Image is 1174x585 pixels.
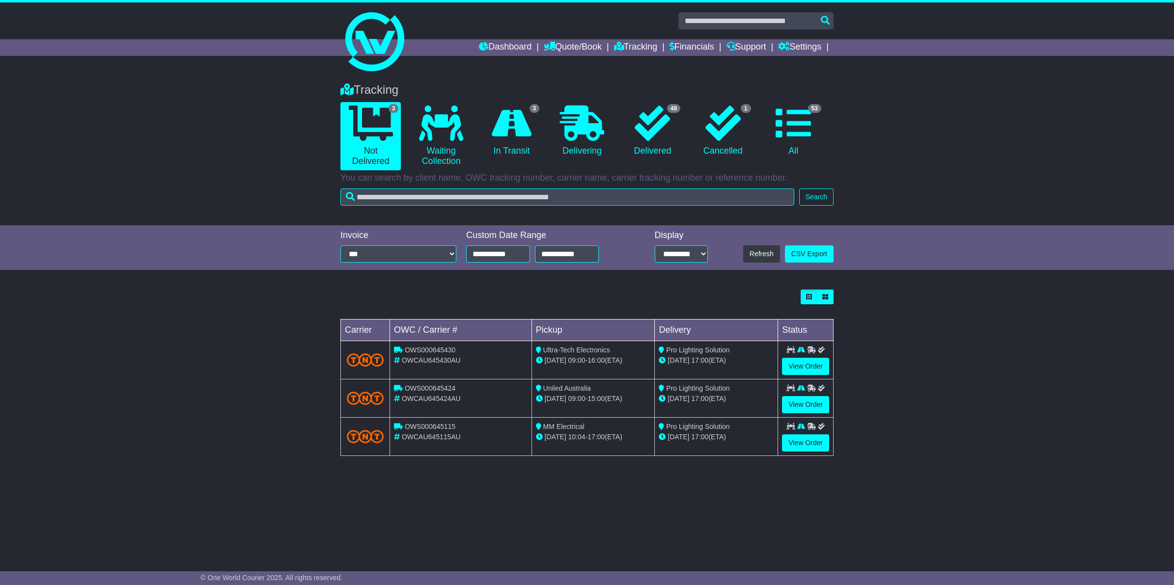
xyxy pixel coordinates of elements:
span: MM Electrical [543,423,585,430]
div: - (ETA) [536,394,651,404]
div: (ETA) [659,432,774,442]
a: 1 Cancelled [693,102,753,160]
span: OWS000645115 [405,423,456,430]
a: 3 In Transit [481,102,542,160]
span: 09:00 [568,356,586,364]
a: Tracking [614,39,657,56]
a: Waiting Collection [411,102,471,170]
a: View Order [782,434,829,452]
span: 15:00 [587,395,605,402]
div: Tracking [335,83,839,97]
span: 10:04 [568,433,586,441]
span: 3 [389,104,399,113]
span: 16:00 [587,356,605,364]
a: View Order [782,358,829,375]
span: OWCAU645115AU [402,433,461,441]
span: 49 [667,104,680,113]
span: Pro Lighting Solution [666,346,729,354]
div: (ETA) [659,355,774,366]
span: [DATE] [668,356,689,364]
button: Refresh [743,245,780,263]
div: - (ETA) [536,355,651,366]
a: Dashboard [479,39,531,56]
a: Financials [670,39,714,56]
span: 17:00 [587,433,605,441]
img: TNT_Domestic.png [347,353,384,367]
td: Status [778,319,834,341]
span: [DATE] [545,395,566,402]
a: 53 All [763,102,824,160]
td: Pickup [531,319,655,341]
span: Ultra-Tech Electronics [543,346,610,354]
a: Quote/Book [544,39,602,56]
img: TNT_Domestic.png [347,392,384,405]
div: Invoice [340,230,456,241]
span: [DATE] [668,395,689,402]
span: 09:00 [568,395,586,402]
img: TNT_Domestic.png [347,430,384,443]
a: CSV Export [785,245,834,263]
div: Display [655,230,708,241]
span: Pro Lighting Solution [666,423,729,430]
span: OWS000645424 [405,384,456,392]
a: 3 Not Delivered [340,102,401,170]
span: [DATE] [668,433,689,441]
div: Custom Date Range [466,230,624,241]
span: [DATE] [545,356,566,364]
a: View Order [782,396,829,413]
span: OWCAU645424AU [402,395,461,402]
div: - (ETA) [536,432,651,442]
button: Search [799,188,834,206]
span: 17:00 [691,433,708,441]
td: Delivery [655,319,778,341]
span: [DATE] [545,433,566,441]
span: 3 [530,104,540,113]
td: OWC / Carrier # [390,319,532,341]
p: You can search by client name, OWC tracking number, carrier name, carrier tracking number or refe... [340,173,834,184]
a: Delivering [552,102,612,160]
span: 53 [808,104,821,113]
a: Settings [778,39,821,56]
span: © One World Courier 2025. All rights reserved. [200,574,342,582]
span: 17:00 [691,395,708,402]
span: 1 [741,104,751,113]
span: OWS000645430 [405,346,456,354]
span: Pro Lighting Solution [666,384,729,392]
span: Uniled Australia [543,384,591,392]
a: Support [727,39,766,56]
span: OWCAU645430AU [402,356,461,364]
a: 49 Delivered [622,102,683,160]
span: 17:00 [691,356,708,364]
td: Carrier [341,319,390,341]
div: (ETA) [659,394,774,404]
